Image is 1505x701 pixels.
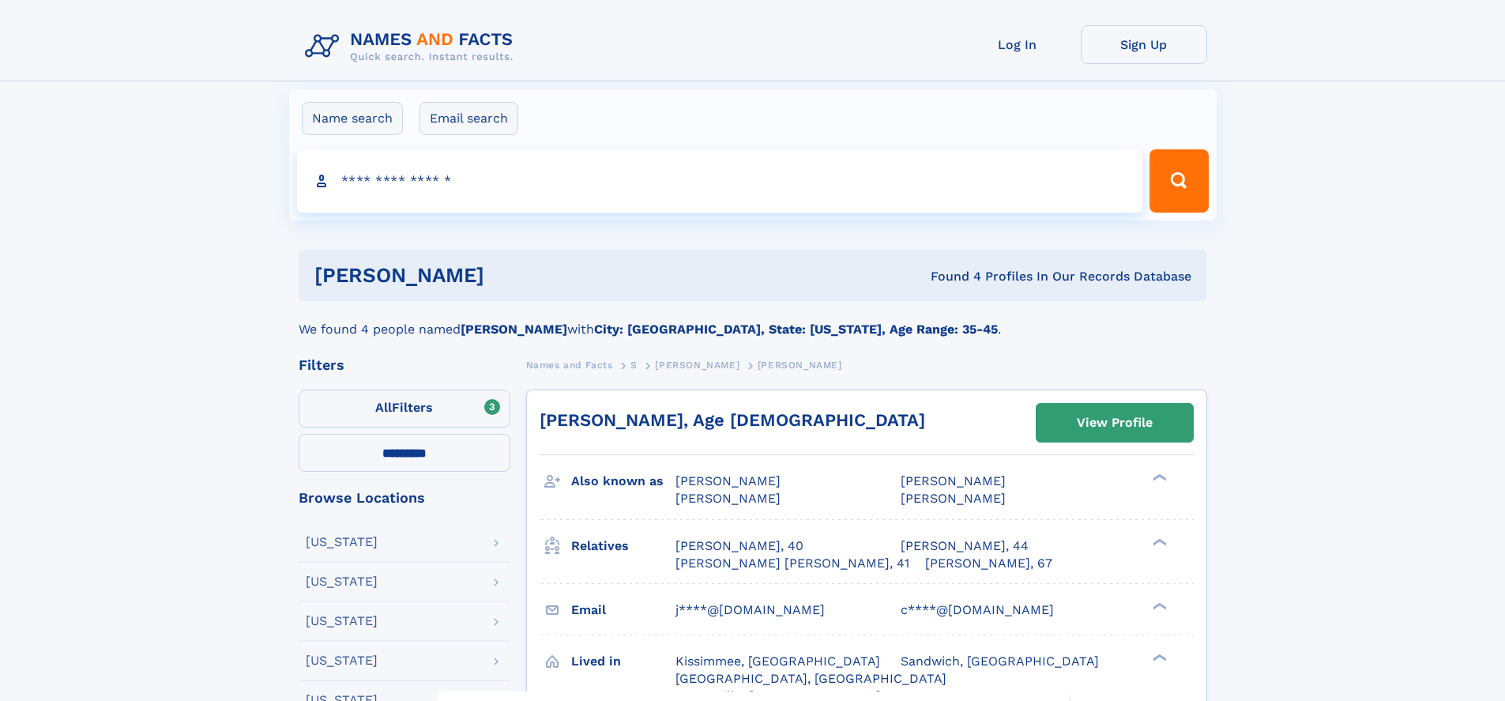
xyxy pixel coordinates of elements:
div: ❯ [1149,652,1168,662]
div: Browse Locations [299,491,510,505]
span: All [375,400,392,415]
div: [US_STATE] [306,536,378,548]
a: [PERSON_NAME], Age [DEMOGRAPHIC_DATA] [540,410,925,430]
h3: Email [571,597,675,624]
div: [US_STATE] [306,654,378,667]
h3: Relatives [571,533,675,560]
b: [PERSON_NAME] [461,322,567,337]
a: Sign Up [1081,25,1207,64]
span: [PERSON_NAME] [901,491,1006,506]
a: [PERSON_NAME] [PERSON_NAME], 41 [675,555,909,572]
span: S [630,360,638,371]
div: Filters [299,358,510,372]
a: [PERSON_NAME], 40 [675,537,803,555]
label: Filters [299,390,510,428]
div: ❯ [1149,473,1168,483]
h3: Also known as [571,468,675,495]
div: [US_STATE] [306,575,378,588]
div: View Profile [1077,405,1153,441]
a: S [630,355,638,375]
span: [PERSON_NAME] [675,473,781,488]
a: Names and Facts [526,355,613,375]
img: Logo Names and Facts [299,25,526,68]
a: [PERSON_NAME], 67 [925,555,1052,572]
a: Log In [954,25,1081,64]
span: Sandwich, [GEOGRAPHIC_DATA] [901,654,1099,669]
input: search input [297,149,1143,213]
div: [US_STATE] [306,615,378,628]
label: Email search [420,102,518,135]
span: [PERSON_NAME] [675,491,781,506]
a: [PERSON_NAME] [655,355,739,375]
h3: Lived in [571,648,675,675]
div: ❯ [1149,537,1168,547]
span: [PERSON_NAME] [655,360,739,371]
button: Search Button [1149,149,1208,213]
h1: [PERSON_NAME] [314,266,708,285]
div: Found 4 Profiles In Our Records Database [707,268,1191,285]
span: Kissimmee, [GEOGRAPHIC_DATA] [675,654,880,669]
span: [PERSON_NAME] [758,360,842,371]
span: [PERSON_NAME] [901,473,1006,488]
span: [GEOGRAPHIC_DATA], [GEOGRAPHIC_DATA] [675,671,946,686]
label: Name search [302,102,403,135]
div: We found 4 people named with . [299,301,1207,339]
b: City: [GEOGRAPHIC_DATA], State: [US_STATE], Age Range: 35-45 [594,322,998,337]
a: View Profile [1037,404,1193,442]
div: ❯ [1149,601,1168,611]
a: [PERSON_NAME], 44 [901,537,1029,555]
